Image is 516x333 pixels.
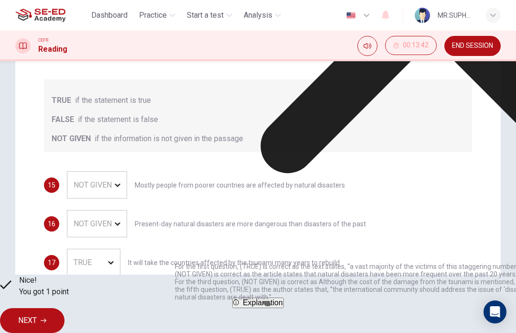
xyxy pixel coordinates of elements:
[67,210,149,237] div: NOT GIVEN
[67,171,149,199] div: NOT GIVEN
[38,37,48,44] span: CEFR
[484,300,506,323] div: Open Intercom Messenger
[78,114,158,125] span: if the statement is false
[38,44,67,55] h1: Reading
[95,133,243,144] span: if the information is not given in the passage
[67,249,120,276] div: NOT GIVEN
[452,42,493,50] span: END SESSION
[48,182,55,189] span: 15
[19,275,69,286] span: Nice!
[345,12,357,19] img: en
[15,6,65,25] img: SE-ED Academy logo
[243,299,283,307] span: Explanation
[385,36,437,56] div: Hide
[19,286,69,298] span: You got 1 point
[67,210,127,237] div: NOT GIVEN
[18,314,37,327] span: NEXT
[67,171,127,199] div: TRUE
[52,133,91,144] span: NOT GIVEN
[52,95,71,106] span: TRUE
[91,10,128,21] span: Dashboard
[244,10,272,21] span: Analysis
[357,36,377,56] div: Mute
[415,8,430,23] img: Profile picture
[187,10,224,21] span: Start a test
[403,42,429,49] span: 00:13:42
[75,95,151,106] span: if the statement is true
[67,249,142,276] div: TRUE
[438,10,474,21] div: MR.SUPHAKRIT CHITPAISAN
[48,221,55,227] span: 16
[48,259,55,266] span: 17
[52,114,74,125] span: FALSE
[139,10,167,21] span: Practice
